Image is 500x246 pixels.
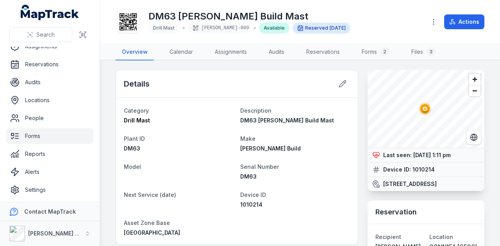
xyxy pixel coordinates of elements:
[262,44,291,60] a: Audits
[383,166,411,173] strong: Device ID:
[124,135,145,142] span: Plant ID
[240,163,279,170] span: Serial Number
[124,145,140,152] span: DM63
[413,152,451,158] span: [DATE] 1:11 pm
[380,47,389,57] div: 2
[375,207,417,218] h3: Reservation
[163,44,199,60] a: Calendar
[330,25,346,31] span: [DATE]
[444,14,484,29] button: Actions
[6,74,93,90] a: Audits
[6,57,93,72] a: Reservations
[240,201,262,208] span: 1010214
[469,85,480,96] button: Zoom out
[116,44,154,60] a: Overview
[240,117,334,124] span: DM63 [PERSON_NAME] Build Mast
[36,31,55,39] span: Search
[6,110,93,126] a: People
[124,78,150,89] h2: Details
[124,117,150,124] span: Drill Mast
[368,70,482,148] canvas: Map
[240,107,271,114] span: Description
[209,44,253,60] a: Assignments
[300,44,346,60] a: Reservations
[124,163,141,170] span: Model
[412,166,435,173] strong: 1010214
[24,208,76,215] strong: Contact MapTrack
[240,135,255,142] span: Make
[375,234,401,240] span: Recipient
[240,145,301,152] span: [PERSON_NAME] Build
[6,92,93,108] a: Locations
[469,74,480,85] button: Zoom in
[293,23,350,34] div: Reserved
[124,219,170,226] span: Asset Zone Base
[405,44,442,60] a: Files3
[240,173,257,180] span: DM63
[124,191,176,198] span: Next Service (date)
[466,130,481,145] button: Switch to Satellite View
[124,229,180,236] span: [GEOGRAPHIC_DATA]
[6,182,93,198] a: Settings
[426,47,436,57] div: 3
[259,23,289,34] div: Available
[6,128,93,144] a: Forms
[413,152,451,158] time: 26/08/2025, 1:11:40 pm
[429,234,453,240] span: Location
[188,23,250,34] div: [PERSON_NAME]-009
[330,25,346,31] time: 16/09/2025, 12:00:00 am
[6,164,93,180] a: Alerts
[21,5,79,20] a: MapTrack
[148,10,350,23] h1: DM63 [PERSON_NAME] Build Mast
[355,44,396,60] a: Forms2
[153,25,175,31] span: Drill Mast
[383,180,437,188] strong: [STREET_ADDRESS]
[124,107,149,114] span: Category
[6,146,93,162] a: Reports
[240,191,266,198] span: Device ID
[383,151,412,159] strong: Last seen:
[28,230,92,237] strong: [PERSON_NAME] Group
[9,27,72,42] button: Search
